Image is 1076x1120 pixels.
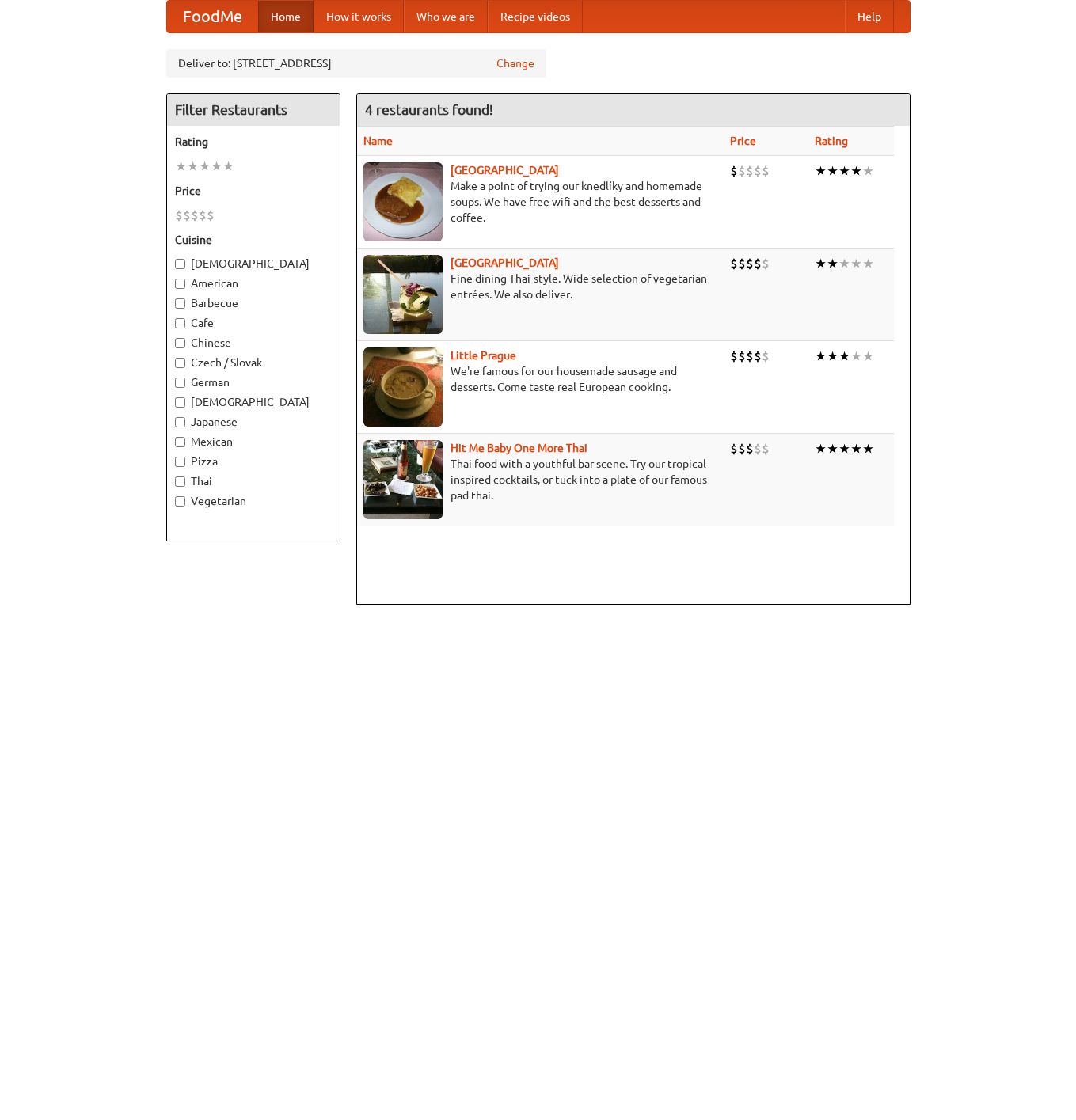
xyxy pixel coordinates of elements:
[404,1,488,32] a: Who we are
[175,207,183,224] li: $
[175,335,332,351] label: Chinese
[754,347,762,365] li: $
[175,318,185,328] input: Cafe
[175,232,332,248] h5: Cuisine
[199,207,207,224] li: $
[762,347,770,365] li: $
[175,434,332,450] label: Mexican
[175,378,185,388] input: German
[838,162,850,180] li: ★
[167,1,258,32] a: FoodMe
[738,255,746,272] li: $
[730,347,738,365] li: $
[754,255,762,272] li: $
[175,457,185,467] input: Pizza
[730,440,738,457] li: $
[496,55,534,71] a: Change
[175,256,332,271] label: [DEMOGRAPHIC_DATA]
[746,347,754,365] li: $
[175,259,185,269] input: [DEMOGRAPHIC_DATA]
[815,135,848,147] a: Rating
[187,158,199,175] li: ★
[365,102,493,117] ng-pluralize: 4 restaurants found!
[838,440,850,457] li: ★
[762,255,770,272] li: $
[451,256,559,269] a: [GEOGRAPHIC_DATA]
[754,440,762,457] li: $
[862,255,874,272] li: ★
[183,207,191,224] li: $
[827,440,838,457] li: ★
[175,414,332,430] label: Japanese
[862,440,874,457] li: ★
[815,162,827,180] li: ★
[451,164,559,177] a: [GEOGRAPHIC_DATA]
[850,255,862,272] li: ★
[762,162,770,180] li: $
[754,162,762,180] li: $
[838,347,850,365] li: ★
[862,347,874,365] li: ★
[314,1,404,32] a: How it works
[730,255,738,272] li: $
[175,437,185,447] input: Mexican
[862,162,874,180] li: ★
[730,135,756,147] a: Price
[175,358,185,368] input: Czech / Slovak
[827,255,838,272] li: ★
[175,158,187,175] li: ★
[850,440,862,457] li: ★
[175,374,332,390] label: German
[175,417,185,427] input: Japanese
[175,493,332,509] label: Vegetarian
[175,394,332,410] label: [DEMOGRAPHIC_DATA]
[363,178,718,226] p: Make a point of trying our knedlíky and homemade soups. We have free wifi and the best desserts a...
[222,158,234,175] li: ★
[175,295,332,311] label: Barbecue
[199,158,211,175] li: ★
[363,255,443,334] img: satay.jpg
[746,440,754,457] li: $
[175,473,332,489] label: Thai
[746,255,754,272] li: $
[762,440,770,457] li: $
[850,347,862,365] li: ★
[211,158,222,175] li: ★
[850,162,862,180] li: ★
[730,162,738,180] li: $
[363,440,443,519] img: babythai.jpg
[167,94,340,126] h4: Filter Restaurants
[175,298,185,309] input: Barbecue
[746,162,754,180] li: $
[258,1,314,32] a: Home
[451,349,516,362] a: Little Prague
[815,255,827,272] li: ★
[166,49,546,78] div: Deliver to: [STREET_ADDRESS]
[175,355,332,370] label: Czech / Slovak
[175,476,185,487] input: Thai
[815,347,827,365] li: ★
[363,456,718,503] p: Thai food with a youthful bar scene. Try our tropical inspired cocktails, or tuck into a plate of...
[827,162,838,180] li: ★
[191,207,199,224] li: $
[175,397,185,408] input: [DEMOGRAPHIC_DATA]
[363,363,718,395] p: We're famous for our housemade sausage and desserts. Come taste real European cooking.
[175,338,185,348] input: Chinese
[175,279,185,289] input: American
[451,442,587,454] a: Hit Me Baby One More Thai
[175,454,332,469] label: Pizza
[488,1,583,32] a: Recipe videos
[175,275,332,291] label: American
[363,347,443,427] img: littleprague.jpg
[845,1,894,32] a: Help
[175,134,332,150] h5: Rating
[363,135,393,147] a: Name
[207,207,215,224] li: $
[815,440,827,457] li: ★
[738,347,746,365] li: $
[738,162,746,180] li: $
